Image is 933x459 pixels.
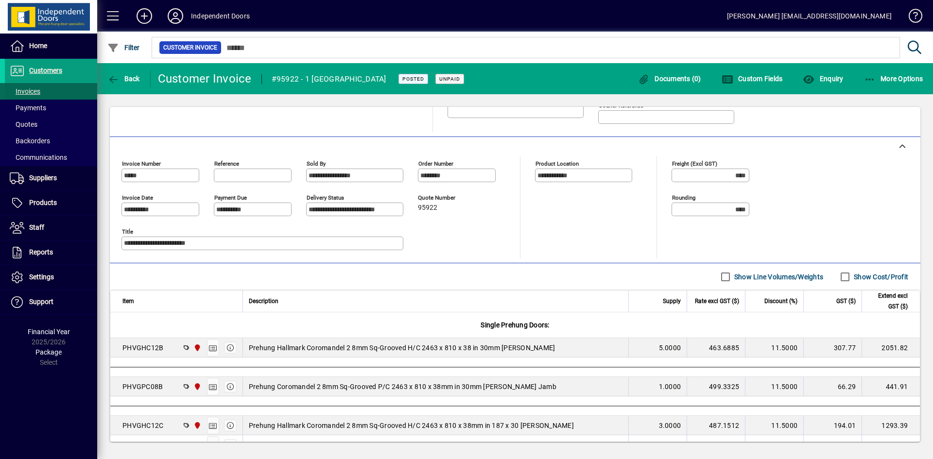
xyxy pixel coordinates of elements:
span: Support [29,298,53,306]
span: Settings [29,273,54,281]
mat-label: Rounding [672,194,695,201]
td: 1293.39 [862,416,920,435]
mat-label: Invoice date [122,194,153,201]
a: Settings [5,265,97,289]
span: Back [107,75,140,83]
td: 5.97 [803,435,862,455]
span: 95922 [418,204,437,212]
td: 2051.82 [862,338,920,357]
span: Communications [10,153,67,161]
button: Add [129,7,160,25]
span: Reports [29,248,53,256]
div: [PERSON_NAME] [EMAIL_ADDRESS][DOMAIN_NAME] [727,8,892,24]
span: Machine down Grooved pine jamb to architrave - 128mm Flat [249,440,439,450]
a: Support [5,290,97,314]
mat-label: Title [122,228,133,235]
a: Suppliers [5,166,97,190]
div: PHVGPC08B [122,382,163,391]
span: Documents (0) [638,75,701,83]
mat-label: Sold by [307,160,326,167]
a: Quotes [5,116,97,133]
div: 15.0000 [693,440,739,450]
span: Payments [10,104,46,112]
a: Knowledge Base [901,2,921,34]
mat-label: Order number [418,160,453,167]
span: Suppliers [29,174,57,182]
div: Single Prehung Doors: [110,312,920,338]
div: Customer Invoice [158,71,252,86]
span: Quote number [418,195,476,201]
span: Unpaid [439,76,460,82]
td: 11.5000 [745,435,803,455]
div: Independent Doors [191,8,250,24]
span: Prehung Hallmark Coromandel 2 8mm Sq-Grooved H/C 2463 x 810 x 38mm in 187 x 30 [PERSON_NAME] [249,421,574,430]
button: Documents (0) [636,70,704,87]
a: Communications [5,149,97,166]
mat-label: Delivery status [307,194,344,201]
div: 499.3325 [693,382,739,391]
td: 11.5000 [745,377,803,396]
span: More Options [864,75,923,83]
span: Filter [107,44,140,51]
mat-label: Freight (excl GST) [672,160,717,167]
a: Reports [5,240,97,265]
span: Enquiry [803,75,843,83]
span: 5.0000 [659,343,681,353]
span: Extend excl GST ($) [868,290,908,312]
td: 194.01 [803,416,862,435]
a: Products [5,191,97,215]
a: Invoices [5,83,97,100]
span: Customer Invoice [163,43,217,52]
span: Description [249,296,278,306]
td: 11.5000 [745,338,803,357]
span: Prehung Hallmark Coromandel 2 8mm Sq-Grooved H/C 2463 x 810 x 38 in 30mm [PERSON_NAME] [249,343,555,353]
button: Filter [105,39,142,56]
span: 3.0000 [659,421,681,430]
span: GST ($) [836,296,856,306]
span: 1.0000 [659,382,681,391]
a: Payments [5,100,97,116]
span: Products [29,199,57,206]
td: 11.5000 [745,416,803,435]
span: Backorders [10,137,50,145]
div: ADD04 [122,440,144,450]
span: 3.0000 [659,440,681,450]
a: Staff [5,216,97,240]
app-page-header-button: Back [97,70,151,87]
label: Show Cost/Profit [852,272,908,282]
a: Backorders [5,133,97,149]
span: Customers [29,67,62,74]
mat-label: Invoice number [122,160,161,167]
td: 66.29 [803,377,862,396]
label: Show Line Volumes/Weights [732,272,823,282]
a: Home [5,34,97,58]
span: Item [122,296,134,306]
span: Supply [663,296,681,306]
mat-label: Product location [536,160,579,167]
span: Christchurch [191,420,202,431]
span: Staff [29,223,44,231]
span: Financial Year [28,328,70,336]
td: 441.91 [862,377,920,396]
mat-label: Payment due [214,194,247,201]
div: PHVGHC12B [122,343,163,353]
span: Christchurch [191,440,202,450]
span: Christchurch [191,381,202,392]
span: Rate excl GST ($) [695,296,739,306]
div: 487.1512 [693,421,739,430]
span: Prehung Coromandel 2 8mm Sq-Grooved P/C 2463 x 810 x 38mm in 30mm [PERSON_NAME] Jamb [249,382,556,391]
div: #95922 - 1 [GEOGRAPHIC_DATA] [272,71,386,87]
span: Christchurch [191,342,202,353]
button: More Options [862,70,926,87]
span: Invoices [10,87,40,95]
span: Package [35,348,62,356]
button: Enquiry [800,70,846,87]
span: Home [29,42,47,50]
div: PHVGHC12C [122,421,163,430]
td: 39.83 [862,435,920,455]
td: 307.77 [803,338,862,357]
button: Custom Fields [719,70,785,87]
span: Posted [402,76,424,82]
span: Quotes [10,120,37,128]
mat-label: Reference [214,160,239,167]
